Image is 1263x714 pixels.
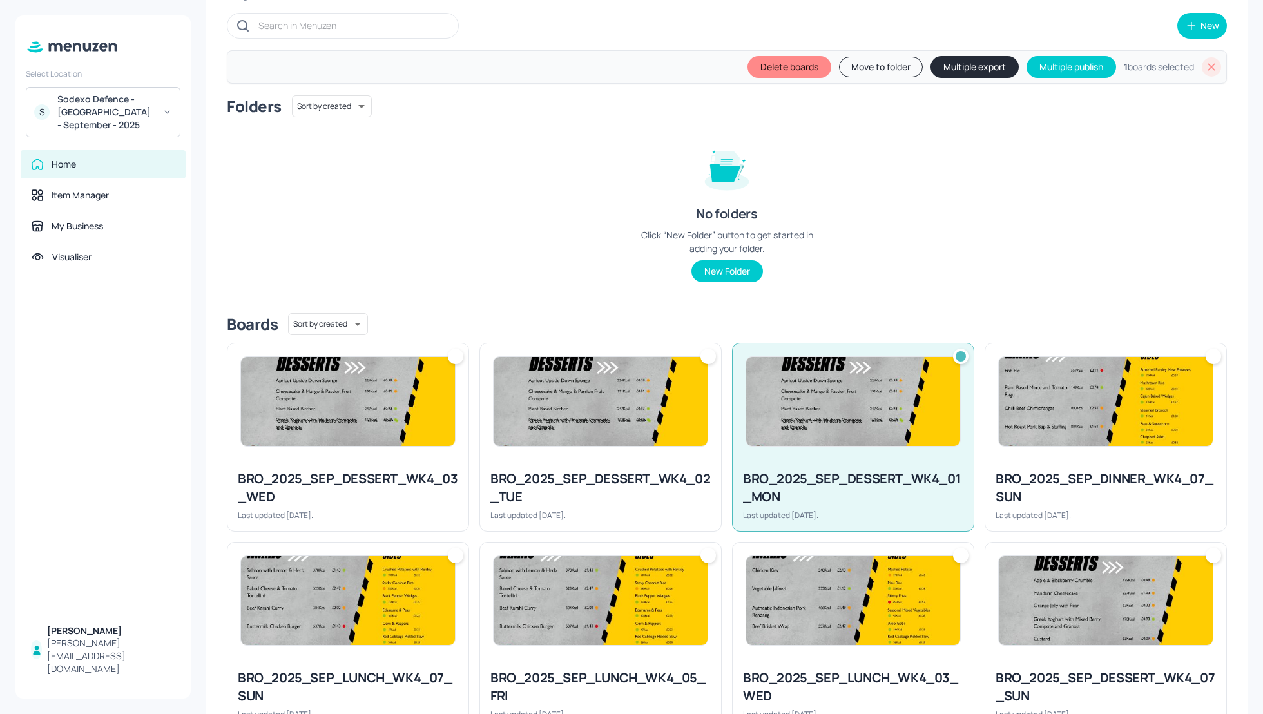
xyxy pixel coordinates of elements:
img: 2025-05-28-1748435718650s81d7u5hg5.jpeg [999,556,1213,645]
img: 2025-05-28-1748424806345wo5jep7aumd.jpeg [241,556,455,645]
img: 2025-05-28-17484245301319t298cfe5cu.jpeg [746,556,960,645]
div: Boards [227,314,278,334]
div: Last updated [DATE]. [743,510,963,521]
button: Multiple export [930,56,1019,78]
div: [PERSON_NAME] [47,624,175,637]
button: Delete boards [747,56,831,78]
div: My Business [52,220,103,233]
img: 2025-05-20-1747740639646etna42jsom7.jpeg [494,357,708,446]
div: BRO_2025_SEP_LUNCH_WK4_05_FRI [490,669,711,705]
div: No folders [696,205,757,223]
img: 2025-05-20-1747740639646etna42jsom7.jpeg [241,357,455,446]
div: BRO_2025_SEP_LUNCH_WK4_07_SUN [238,669,458,705]
button: New [1177,13,1227,39]
div: Last updated [DATE]. [238,510,458,521]
div: BRO_2025_SEP_DESSERT_WK4_02_TUE [490,470,711,506]
div: S [34,104,50,120]
div: [PERSON_NAME][EMAIL_ADDRESS][DOMAIN_NAME] [47,637,175,675]
div: Last updated [DATE]. [490,510,711,521]
div: Click “New Folder” button to get started in adding your folder. [630,228,824,255]
b: 1 [1124,61,1128,73]
div: Select Location [26,68,180,79]
div: boards selected [1124,61,1194,73]
div: Last updated [DATE]. [996,510,1216,521]
div: BRO_2025_SEP_LUNCH_WK4_03_WED [743,669,963,705]
img: 2025-05-28-1748433425159lcuaa7hng09.jpeg [999,357,1213,446]
button: Multiple publish [1027,56,1116,78]
button: Move to folder [839,57,923,77]
img: 2025-05-20-1747740639646etna42jsom7.jpeg [746,357,960,446]
div: Folders [227,96,282,117]
div: BRO_2025_SEP_DINNER_WK4_07_SUN [996,470,1216,506]
div: BRO_2025_SEP_DESSERT_WK4_07_SUN [996,669,1216,705]
img: 2025-05-28-1748424806345wo5jep7aumd.jpeg [494,556,708,645]
img: folder-empty [695,135,759,200]
button: New Folder [691,260,763,282]
div: BRO_2025_SEP_DESSERT_WK4_03_WED [238,470,458,506]
div: New [1200,21,1219,30]
div: Visualiser [52,251,92,264]
div: Sort by created [288,311,368,337]
div: BRO_2025_SEP_DESSERT_WK4_01_MON [743,470,963,506]
div: Home [52,158,76,171]
div: Sodexo Defence - [GEOGRAPHIC_DATA] - September - 2025 [57,93,155,131]
input: Search in Menuzen [258,16,445,35]
div: Sort by created [292,93,372,119]
div: Item Manager [52,189,109,202]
